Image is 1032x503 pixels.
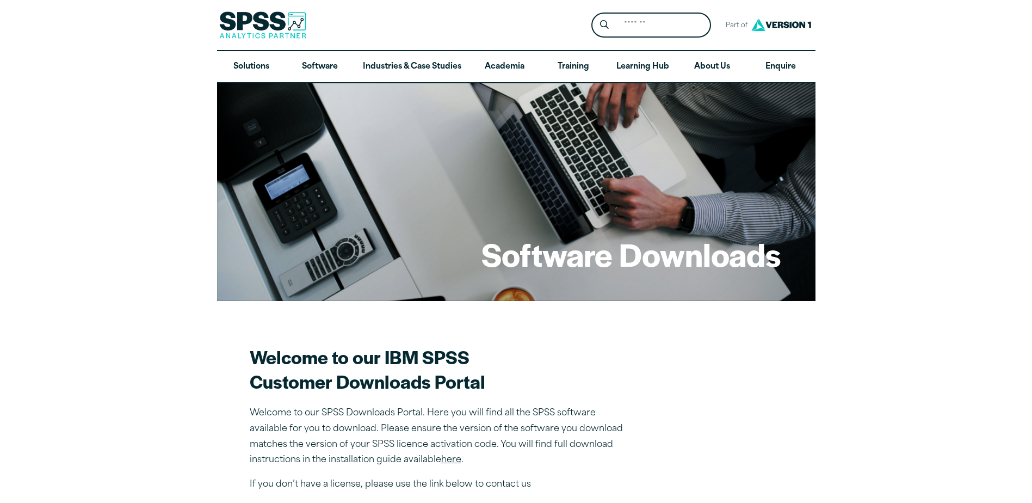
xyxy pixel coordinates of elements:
h1: Software Downloads [481,233,781,275]
a: Academia [470,51,539,83]
a: here [441,456,461,464]
p: Welcome to our SPSS Downloads Portal. Here you will find all the SPSS software available for you ... [250,406,631,468]
a: Learning Hub [608,51,678,83]
a: Industries & Case Studies [354,51,470,83]
nav: Desktop version of site main menu [217,51,815,83]
p: If you don’t have a license, please use the link below to contact us [250,477,631,493]
button: Search magnifying glass icon [594,15,614,35]
img: Version1 Logo [749,15,814,35]
a: About Us [678,51,746,83]
a: Solutions [217,51,286,83]
a: Enquire [746,51,815,83]
h2: Welcome to our IBM SPSS Customer Downloads Portal [250,345,631,394]
img: SPSS Analytics Partner [219,11,306,39]
a: Software [286,51,354,83]
form: Site Header Search Form [591,13,711,38]
span: Part of [720,18,749,34]
a: Training [539,51,607,83]
svg: Search magnifying glass icon [600,20,609,29]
